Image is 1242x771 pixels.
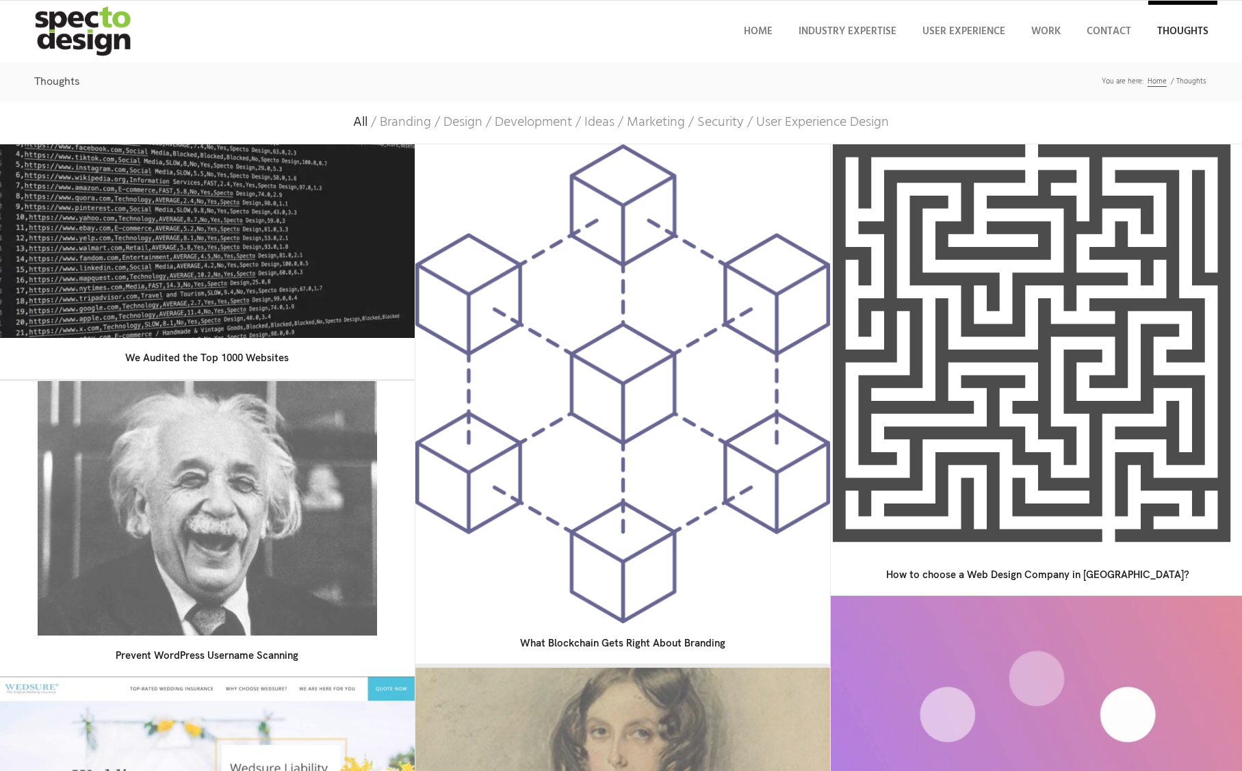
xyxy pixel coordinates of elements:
[495,112,572,133] span: Development
[1148,1,1217,62] a: Thoughts
[799,23,896,40] span: Industry Expertise
[1078,1,1140,62] a: Contact
[756,112,889,133] span: User Experience Design
[1148,75,1167,88] span: Home
[697,115,744,130] a: Security
[443,112,482,133] span: Design
[429,637,816,651] h3: What Blockchain Gets Right About Branding
[495,115,572,130] a: Development
[735,1,781,62] a: Home
[790,1,905,62] a: Industry Expertise
[697,112,744,133] span: Security
[380,115,431,130] a: Branding
[922,23,1005,40] span: User Experience
[1146,77,1169,87] a: Home
[914,1,1014,62] a: User Experience
[353,112,367,133] span: All
[380,112,431,133] span: Branding
[1157,23,1208,40] span: Thoughts
[415,144,830,623] img: blockchain
[844,569,1232,582] h3: How to choose a Web Design Company in [GEOGRAPHIC_DATA]?
[756,115,889,130] a: User Experience Design
[14,352,401,365] h3: We Audited the Top 1000 Websites
[584,115,614,130] a: Ideas
[584,112,614,133] span: Ideas
[685,115,697,130] span: /
[38,381,377,636] img: Einstein_laughing-496×372
[744,115,756,130] span: /
[572,115,584,130] span: /
[353,115,367,130] a: All
[1087,23,1131,40] span: Contact
[34,69,1208,94] h1: Thoughts
[14,649,401,663] h3: Prevent WordPress Username Scanning
[1022,1,1070,62] a: Work
[627,112,685,133] span: Marketing
[1031,23,1061,40] span: Work
[415,144,831,665] a: blockchain brandingWhat Blockchain Gets Right About Branding
[1169,77,1174,87] span: /
[1174,77,1208,87] span: Thoughts
[627,115,685,130] a: Marketing
[1102,75,1143,88] span: You are here:
[482,115,495,130] span: /
[25,1,144,62] img: specto-logo-2020
[367,115,380,130] span: /
[431,115,443,130] span: /
[614,115,627,130] span: /
[744,23,773,40] span: Home
[443,115,482,130] a: Design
